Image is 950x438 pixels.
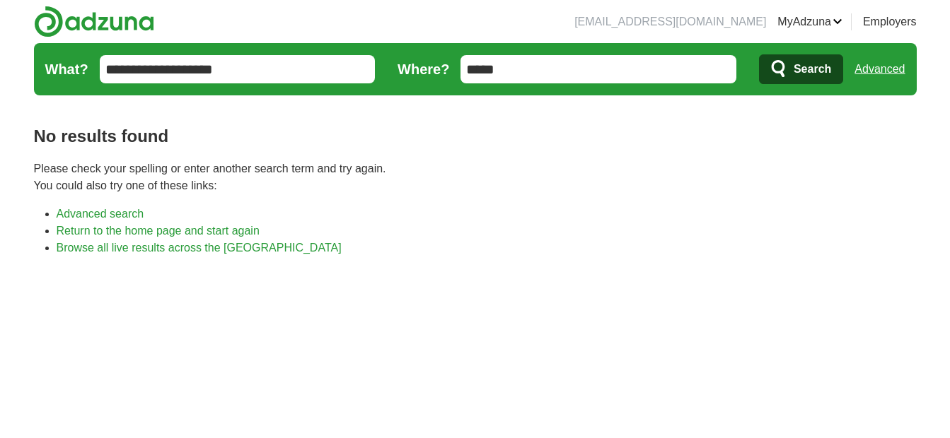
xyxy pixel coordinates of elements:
[57,242,342,254] a: Browse all live results across the [GEOGRAPHIC_DATA]
[57,225,260,237] a: Return to the home page and start again
[777,13,842,30] a: MyAdzuna
[34,160,917,194] p: Please check your spelling or enter another search term and try again. You could also try one of ...
[574,13,766,30] li: [EMAIL_ADDRESS][DOMAIN_NAME]
[794,55,831,83] span: Search
[45,59,88,80] label: What?
[34,124,917,149] h1: No results found
[57,208,144,220] a: Advanced search
[759,54,843,84] button: Search
[34,6,154,37] img: Adzuna logo
[398,59,449,80] label: Where?
[863,13,917,30] a: Employers
[855,55,905,83] a: Advanced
